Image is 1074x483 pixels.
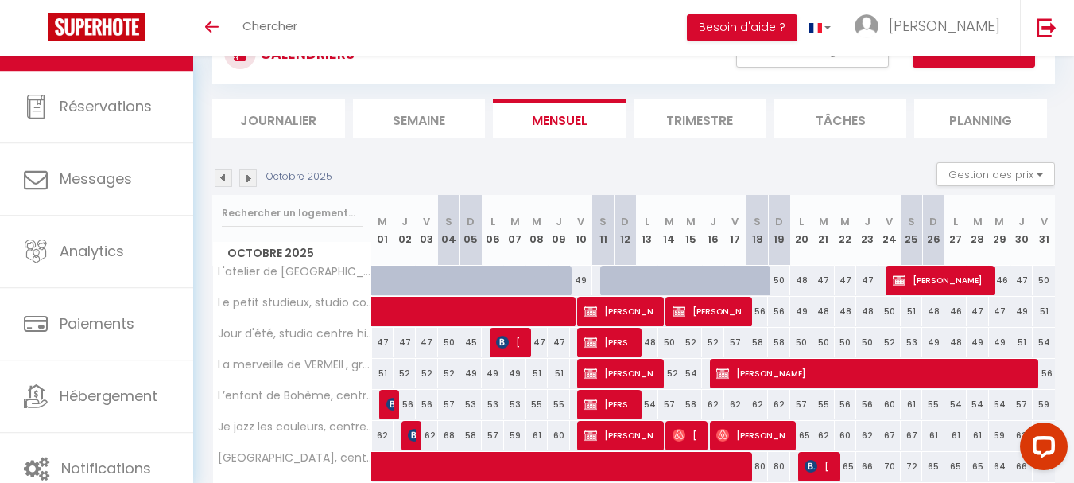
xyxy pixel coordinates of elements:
img: logout [1037,18,1057,37]
div: 47 [548,328,570,357]
div: 51 [1010,328,1033,357]
div: 49 [790,297,812,326]
span: [PERSON_NAME] [716,358,1035,388]
div: 57 [1010,390,1033,419]
span: Analytics [60,241,124,261]
abbr: M [532,214,541,229]
abbr: D [467,214,475,229]
span: L’enfant de Bohème, centre historique [GEOGRAPHIC_DATA] [215,390,374,402]
abbr: V [577,214,584,229]
li: Mensuel [493,99,626,138]
div: 47 [812,266,835,295]
abbr: L [645,214,649,229]
div: 54 [1033,328,1055,357]
th: 17 [724,195,746,266]
div: 58 [768,328,790,357]
div: 50 [856,328,878,357]
div: 67 [901,421,923,450]
abbr: M [819,214,828,229]
th: 27 [944,195,967,266]
abbr: L [490,214,495,229]
div: 49 [967,328,989,357]
span: [PERSON_NAME] [805,451,834,481]
th: 21 [812,195,835,266]
span: [PERSON_NAME] [673,296,746,326]
div: 46 [944,297,967,326]
div: 54 [989,390,1011,419]
th: 09 [548,195,570,266]
div: 56 [416,390,438,419]
span: [PERSON_NAME] LECOCQ [584,420,658,450]
abbr: M [510,214,520,229]
div: 47 [967,297,989,326]
div: 48 [944,328,967,357]
th: 26 [922,195,944,266]
span: La merveille de VERMEIL, grand studio lumineux [215,359,374,371]
span: [PERSON_NAME] [408,420,415,450]
div: 48 [856,297,878,326]
div: 50 [768,266,790,295]
div: 55 [526,390,549,419]
th: 05 [459,195,482,266]
div: 47 [1010,266,1033,295]
div: 65 [790,421,812,450]
div: 62 [812,421,835,450]
div: 52 [438,359,460,388]
span: [PERSON_NAME] [889,16,1000,36]
th: 15 [680,195,703,266]
button: Besoin d'aide ? [687,14,797,41]
th: 02 [394,195,416,266]
div: 59 [989,421,1011,450]
div: 48 [812,297,835,326]
div: 57 [790,390,812,419]
div: 57 [658,390,680,419]
div: 49 [922,328,944,357]
th: 28 [967,195,989,266]
abbr: V [1041,214,1048,229]
abbr: J [401,214,408,229]
span: [PERSON_NAME] [386,389,394,419]
div: 53 [482,390,504,419]
abbr: V [731,214,739,229]
div: 49 [459,359,482,388]
abbr: M [378,214,387,229]
span: Notifications [61,459,151,479]
div: 60 [548,421,570,450]
div: 54 [944,390,967,419]
span: [GEOGRAPHIC_DATA], centre historique [GEOGRAPHIC_DATA] [215,452,374,464]
div: 51 [526,359,549,388]
abbr: D [929,214,937,229]
div: 53 [901,328,923,357]
div: 61 [967,421,989,450]
li: Semaine [353,99,486,138]
div: 56 [746,297,769,326]
div: 57 [482,421,504,450]
div: 58 [459,421,482,450]
div: 51 [548,359,570,388]
div: 61 [526,421,549,450]
div: 48 [636,328,658,357]
div: 47 [416,328,438,357]
div: 52 [680,328,703,357]
div: 50 [1033,266,1055,295]
div: 50 [878,297,901,326]
li: Trimestre [634,99,766,138]
div: 55 [548,390,570,419]
span: Chercher [242,18,297,34]
div: 53 [459,390,482,419]
th: 29 [989,195,1011,266]
abbr: S [599,214,607,229]
th: 16 [702,195,724,266]
div: 56 [1033,359,1055,388]
span: [PERSON_NAME] [496,327,525,357]
div: 48 [922,297,944,326]
div: 62 [724,390,746,419]
div: 47 [372,328,394,357]
div: 47 [835,266,857,295]
div: 56 [768,297,790,326]
span: Paiements [60,314,134,333]
abbr: J [864,214,870,229]
abbr: D [621,214,629,229]
div: 52 [878,328,901,357]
